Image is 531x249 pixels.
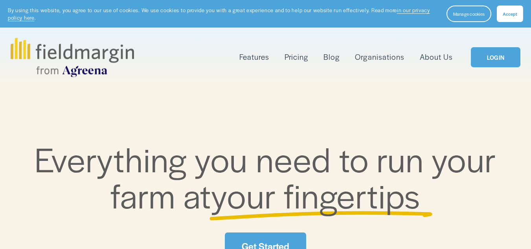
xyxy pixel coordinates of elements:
[420,51,453,63] a: About Us
[453,11,485,17] span: Manage cookies
[323,51,340,63] a: Blog
[211,171,421,218] span: your fingertips
[503,11,517,17] span: Accept
[446,6,491,22] button: Manage cookies
[35,135,504,218] span: Everything you need to run your farm at
[471,47,520,67] a: LOGIN
[8,6,430,21] a: in our privacy policy here
[239,52,269,63] span: Features
[497,6,523,22] button: Accept
[11,38,134,77] img: fieldmargin.com
[355,51,404,63] a: Organisations
[8,6,439,22] p: By using this website, you agree to our use of cookies. We use cookies to provide you with a grea...
[239,51,269,63] a: folder dropdown
[285,51,308,63] a: Pricing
